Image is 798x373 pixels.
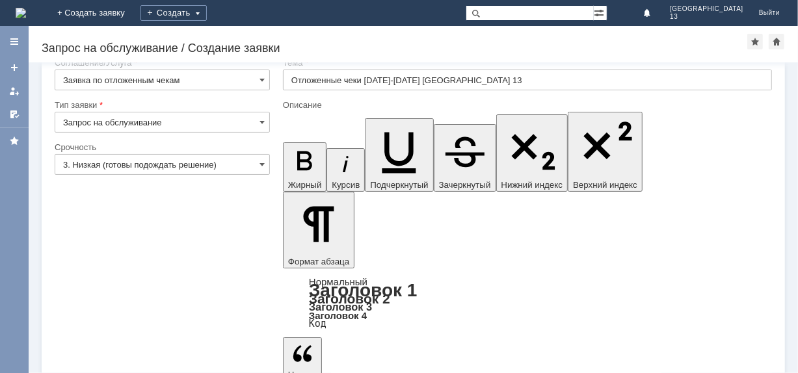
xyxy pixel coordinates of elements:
div: Добавить в избранное [747,34,763,49]
span: 13 [670,13,743,21]
a: Заголовок 3 [309,301,372,313]
span: Расширенный поиск [594,6,607,18]
img: logo [16,8,26,18]
button: Подчеркнутый [365,118,433,192]
span: Зачеркнутый [439,180,491,190]
a: Создать заявку [4,57,25,78]
div: Тема [283,58,769,67]
div: Описание [283,101,769,109]
div: Срочность [55,143,267,151]
div: Соглашение/Услуга [55,58,267,67]
button: Жирный [283,142,327,192]
button: Верхний индекс [568,112,643,192]
a: Заголовок 2 [309,291,390,306]
span: Подчеркнутый [370,180,428,190]
a: Нормальный [309,276,367,287]
a: Заголовок 4 [309,310,367,321]
span: [GEOGRAPHIC_DATA] [670,5,743,13]
button: Курсив [326,148,365,192]
button: Формат абзаца [283,192,354,268]
span: Жирный [288,180,322,190]
div: Добрый вечер, удалите пожалуйста отложенные чеки. [PERSON_NAME] [5,5,190,26]
div: Создать [140,5,207,21]
a: Перейти на домашнюю страницу [16,8,26,18]
div: Формат абзаца [283,277,772,328]
div: Сделать домашней страницей [769,34,784,49]
span: Нижний индекс [501,180,563,190]
button: Нижний индекс [496,114,568,192]
button: Зачеркнутый [434,124,496,192]
a: Заголовок 1 [309,280,418,300]
span: Верхний индекс [573,180,637,190]
span: Формат абзаца [288,257,349,266]
a: Мои заявки [4,81,25,101]
a: Мои согласования [4,104,25,125]
div: Запрос на обслуживание / Создание заявки [42,42,747,55]
div: Тип заявки [55,101,267,109]
a: Код [309,318,326,329]
span: Курсив [332,180,360,190]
